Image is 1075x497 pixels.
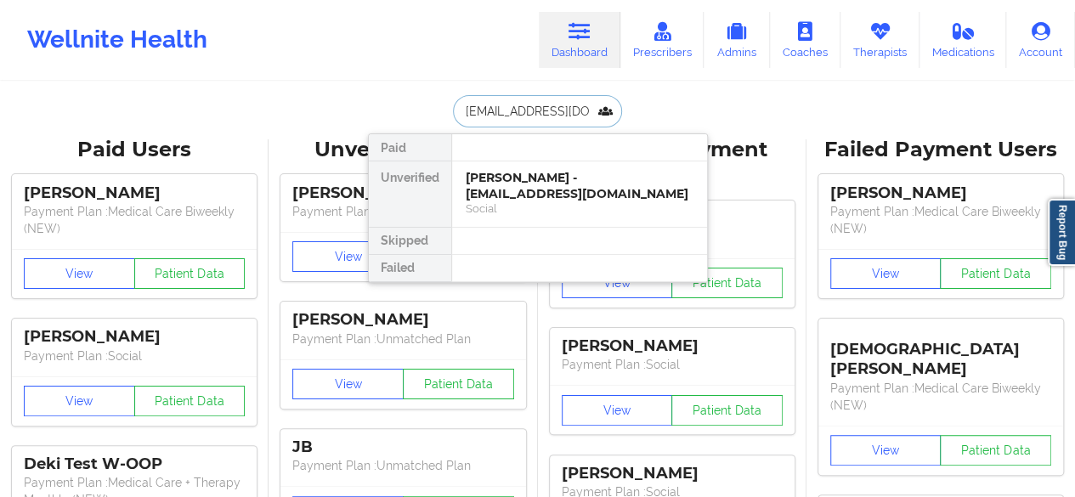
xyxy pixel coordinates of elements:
p: Payment Plan : Unmatched Plan [292,457,513,474]
div: Paid Users [12,137,257,163]
div: Social [466,201,693,216]
button: View [830,258,942,289]
p: Payment Plan : Social [24,347,245,364]
button: Patient Data [940,258,1051,289]
div: Deki Test W-OOP [24,455,245,474]
a: Coaches [770,12,840,68]
p: Payment Plan : Social [562,356,783,373]
div: [PERSON_NAME] [562,464,783,483]
a: Dashboard [539,12,620,68]
a: Report Bug [1048,199,1075,266]
button: View [24,386,135,416]
div: [PERSON_NAME] [24,327,245,347]
button: Patient Data [134,386,246,416]
div: [PERSON_NAME] [24,184,245,203]
div: Paid [369,134,451,161]
div: [PERSON_NAME] [830,184,1051,203]
a: Prescribers [620,12,704,68]
a: Account [1006,12,1075,68]
p: Payment Plan : Medical Care Biweekly (NEW) [24,203,245,237]
a: Medications [919,12,1007,68]
button: View [24,258,135,289]
p: Payment Plan : Unmatched Plan [292,330,513,347]
div: [DEMOGRAPHIC_DATA][PERSON_NAME] [830,327,1051,379]
div: [PERSON_NAME] [292,310,513,330]
button: Patient Data [403,369,514,399]
div: JB [292,438,513,457]
button: Patient Data [134,258,246,289]
p: Payment Plan : Medical Care Biweekly (NEW) [830,203,1051,237]
button: Patient Data [940,435,1051,466]
a: Therapists [840,12,919,68]
p: Payment Plan : Unmatched Plan [292,203,513,220]
div: Failed Payment Users [818,137,1063,163]
button: View [562,268,673,298]
div: Skipped [369,228,451,255]
button: View [292,241,404,272]
a: Admins [704,12,770,68]
div: Failed [369,255,451,282]
div: Unverified [369,161,451,228]
div: [PERSON_NAME] [292,184,513,203]
button: Patient Data [671,268,783,298]
div: Unverified Users [280,137,525,163]
button: View [562,395,673,426]
button: View [830,435,942,466]
div: [PERSON_NAME] [562,336,783,356]
div: [PERSON_NAME] - [EMAIL_ADDRESS][DOMAIN_NAME] [466,170,693,201]
button: Patient Data [671,395,783,426]
button: View [292,369,404,399]
p: Payment Plan : Medical Care Biweekly (NEW) [830,380,1051,414]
